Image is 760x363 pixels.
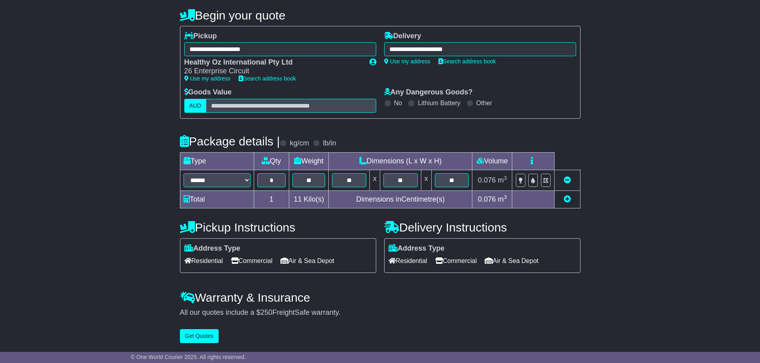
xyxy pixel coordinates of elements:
span: m [498,176,507,184]
span: Air & Sea Depot [280,255,334,267]
a: Use my address [184,75,231,82]
label: Any Dangerous Goods? [384,88,473,97]
div: All our quotes include a $ FreightSafe warranty. [180,308,580,317]
sup: 3 [504,175,507,181]
a: Remove this item [564,176,571,184]
label: Goods Value [184,88,232,97]
h4: Warranty & Insurance [180,291,580,304]
label: Other [476,99,492,107]
span: Residential [389,255,427,267]
h4: Package details | [180,135,280,148]
label: Delivery [384,32,421,41]
a: Search address book [438,58,496,65]
label: kg/cm [290,139,309,148]
td: Dimensions in Centimetre(s) [329,190,472,208]
td: Type [180,152,254,170]
label: No [394,99,402,107]
td: x [421,170,431,190]
button: Get Quotes [180,329,219,343]
h4: Delivery Instructions [384,221,580,234]
a: Add new item [564,195,571,203]
label: lb/in [323,139,336,148]
h4: Begin your quote [180,9,580,22]
td: x [369,170,380,190]
span: Commercial [231,255,272,267]
a: Use my address [384,58,430,65]
label: Lithium Battery [418,99,460,107]
td: Weight [289,152,329,170]
label: Address Type [184,244,241,253]
a: Search address book [239,75,296,82]
div: 26 Enterprise Circuit [184,67,361,76]
span: 0.076 [478,176,496,184]
td: Qty [254,152,289,170]
span: Air & Sea Depot [485,255,539,267]
span: 250 [261,308,272,316]
td: Kilo(s) [289,190,329,208]
td: Volume [472,152,512,170]
span: © One World Courier 2025. All rights reserved. [131,354,246,360]
span: m [498,195,507,203]
span: 11 [294,195,302,203]
label: Address Type [389,244,445,253]
label: Pickup [184,32,217,41]
td: Dimensions (L x W x H) [329,152,472,170]
td: 1 [254,190,289,208]
span: Commercial [435,255,477,267]
span: Residential [184,255,223,267]
span: 0.076 [478,195,496,203]
td: Total [180,190,254,208]
div: Healthy Oz International Pty Ltd [184,58,361,67]
label: AUD [184,99,207,113]
h4: Pickup Instructions [180,221,376,234]
sup: 3 [504,194,507,200]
